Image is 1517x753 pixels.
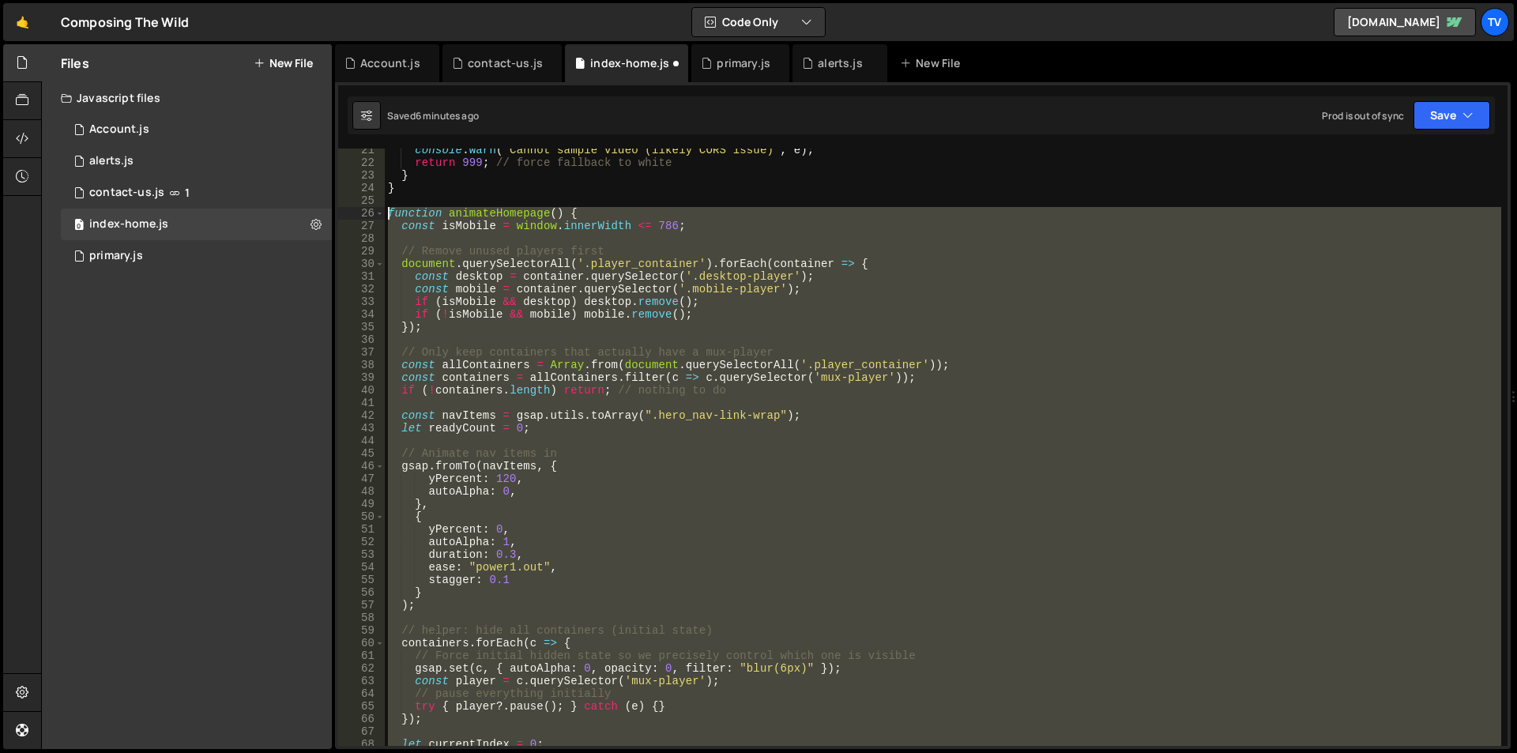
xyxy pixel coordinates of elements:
div: 38 [338,359,385,371]
a: TV [1481,8,1509,36]
div: 50 [338,510,385,523]
div: 34 [338,308,385,321]
div: 44 [338,435,385,447]
h2: Files [61,55,89,72]
div: Saved [387,109,479,122]
div: 28 [338,232,385,245]
div: Composing The Wild [61,13,189,32]
div: 24 [338,182,385,194]
div: 35 [338,321,385,333]
div: 51 [338,523,385,536]
div: 57 [338,599,385,612]
div: 33 [338,296,385,308]
div: 40 [338,384,385,397]
div: 42 [338,409,385,422]
div: Javascript files [42,82,332,114]
div: 64 [338,687,385,700]
div: 47 [338,473,385,485]
div: 39 [338,371,385,384]
div: 31 [338,270,385,283]
div: alerts.js [89,154,134,168]
div: 61 [338,649,385,662]
div: 15558/45627.js [61,145,332,177]
div: 43 [338,422,385,435]
div: 15558/41212.js [61,240,332,272]
div: 41 [338,397,385,409]
div: 26 [338,207,385,220]
div: 27 [338,220,385,232]
div: 37 [338,346,385,359]
div: 46 [338,460,385,473]
div: 15558/41188.js [61,209,332,240]
div: alerts.js [818,55,862,71]
div: 49 [338,498,385,510]
span: 1 [185,186,190,199]
button: Save [1413,101,1490,130]
div: 59 [338,624,385,637]
div: 56 [338,586,385,599]
div: primary.js [717,55,770,71]
div: contact-us.js [468,55,543,71]
div: 48 [338,485,385,498]
div: 29 [338,245,385,258]
div: 25 [338,194,385,207]
div: 32 [338,283,385,296]
div: 23 [338,169,385,182]
div: 22 [338,156,385,169]
button: Code Only [692,8,825,36]
a: 🤙 [3,3,42,41]
a: [DOMAIN_NAME] [1334,8,1476,36]
div: 45 [338,447,385,460]
div: Account.js [89,122,149,137]
div: 6 minutes ago [416,109,479,122]
div: Account.js [360,55,420,71]
div: 30 [338,258,385,270]
div: 54 [338,561,385,574]
button: New File [254,57,313,70]
div: New File [900,55,966,71]
div: 55 [338,574,385,586]
div: Prod is out of sync [1322,109,1404,122]
div: 66 [338,713,385,725]
div: 62 [338,662,385,675]
div: 63 [338,675,385,687]
div: index-home.js [590,55,669,71]
div: 36 [338,333,385,346]
div: 52 [338,536,385,548]
div: 68 [338,738,385,751]
div: index-home.js [89,217,168,232]
div: 60 [338,637,385,649]
div: 58 [338,612,385,624]
div: 65 [338,700,385,713]
div: 53 [338,548,385,561]
div: 15558/46990.js [61,114,332,145]
div: 15558/41560.js [61,177,332,209]
div: 67 [338,725,385,738]
div: contact-us.js [89,186,164,200]
span: 0 [74,220,84,232]
div: primary.js [89,249,143,263]
div: 21 [338,144,385,156]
